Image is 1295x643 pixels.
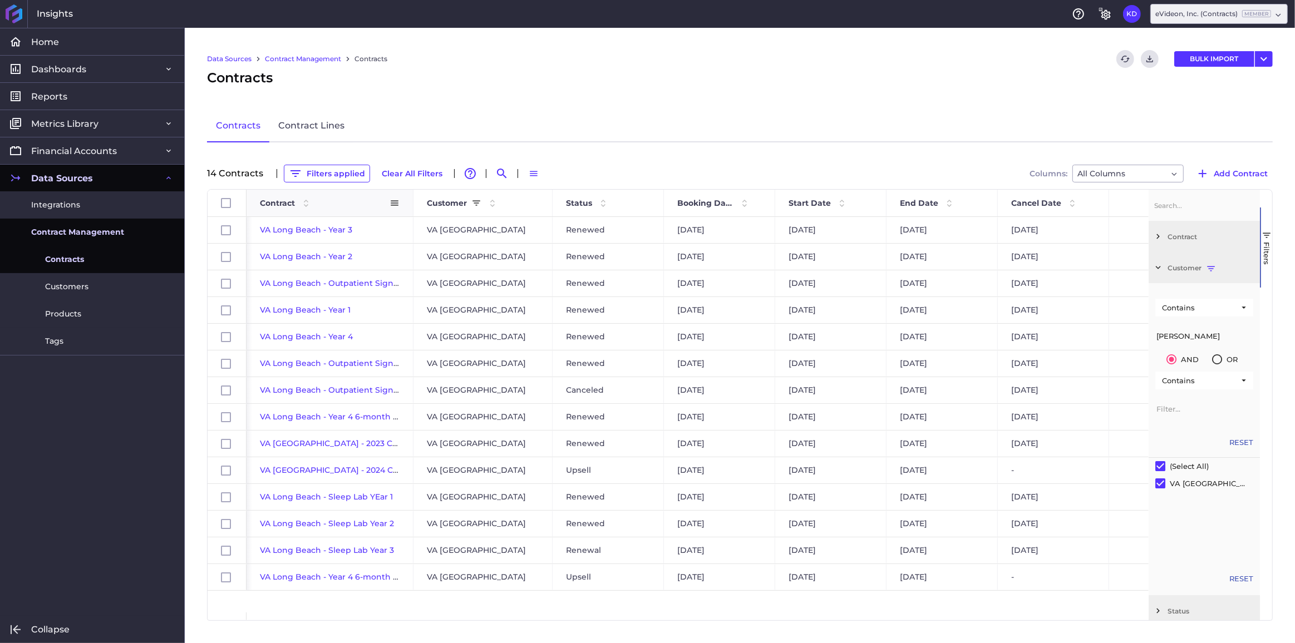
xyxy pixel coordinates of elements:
span: VA [GEOGRAPHIC_DATA] [427,404,526,429]
div: Press SPACE to select this row. [208,297,247,324]
div: [DATE] [887,457,998,483]
div: 14 Contract s [207,169,270,178]
button: Help [1070,5,1087,23]
a: VA Long Beach - Year 1 [260,305,351,315]
div: Press SPACE to select this row. [208,564,247,591]
div: [DATE] [664,511,775,537]
button: Add Contract [1191,165,1273,182]
div: [DATE] [998,217,1109,243]
div: Press SPACE to select this row. [208,350,247,377]
span: Products [45,308,81,320]
div: [DATE] [998,244,1109,270]
span: VA [GEOGRAPHIC_DATA] [427,244,526,269]
div: Status [1149,595,1260,626]
span: VA [GEOGRAPHIC_DATA] [427,378,526,403]
div: VA [GEOGRAPHIC_DATA] [1170,479,1249,488]
div: [DATE] [664,404,775,430]
div: [DATE] [775,484,887,510]
div: Press SPACE to select this row. [208,217,247,244]
div: [DATE] [998,324,1109,350]
div: [DATE] [887,564,998,590]
div: $13,378.33 [1109,564,1220,590]
a: VA Long Beach - Year 3 [260,225,352,235]
div: [DATE] [887,350,998,377]
div: [DATE] [664,484,775,510]
div: Renewed [553,270,664,296]
span: Collapse [31,624,70,635]
a: Contracts [207,110,269,142]
div: [DATE] [664,431,775,457]
div: [DATE] [775,537,887,563]
a: VA Long Beach - Outpatient Signage Year 1 [260,278,433,288]
a: VA Long Beach - Year 4 6-month Extension [DATE] [260,412,462,422]
button: Filters applied [284,165,370,182]
div: [DATE] [775,431,887,457]
div: [DATE] [664,350,775,377]
div: [DATE] [775,350,887,377]
span: Contract [1168,233,1255,241]
div: $225.00 [1109,511,1220,537]
div: [DATE] [998,377,1109,403]
a: VA Long Beach - Sleep Lab YEar 1 [260,492,393,502]
span: VA [GEOGRAPHIC_DATA] [427,431,526,456]
ins: Member [1242,10,1271,17]
button: General Settings [1096,5,1114,23]
div: Press SPACE to select this row. [208,377,247,404]
div: Press SPACE to select this row. [208,511,247,537]
div: Upsell [553,564,664,590]
div: Renewed [553,217,664,243]
div: Dropdown select [1150,4,1288,24]
span: Cancel Date [1011,198,1061,208]
div: $21,453.50 [1109,324,1220,350]
a: Contract Lines [269,110,353,142]
div: - [998,564,1109,590]
div: $3,825.00 [1109,244,1220,270]
a: VA [GEOGRAPHIC_DATA] - 2023 Content [260,438,420,448]
button: Search by [493,165,511,182]
div: [DATE] [887,404,998,430]
div: Renewed [553,324,664,350]
div: $1,750.00 [1109,270,1220,296]
span: Contracts [45,254,84,265]
div: Renewed [553,484,664,510]
div: Renewed [553,297,664,323]
div: $225.00 [1109,537,1220,563]
div: Contract [1149,221,1260,252]
span: VA [GEOGRAPHIC_DATA] [427,217,526,243]
span: VA [GEOGRAPHIC_DATA] [427,538,526,563]
div: Contains [1162,376,1239,385]
div: [DATE] [775,217,887,243]
div: [DATE] [664,270,775,296]
span: Booking Date [677,198,733,208]
div: Filtering operator [1155,299,1253,316]
span: Home [31,36,59,48]
a: Data Sources [207,54,252,64]
div: [DATE] [664,537,775,563]
span: Reports [31,91,67,102]
span: Customers [45,281,88,293]
span: VA [GEOGRAPHIC_DATA] [427,351,526,376]
div: Press SPACE to select this row. [208,537,247,564]
span: VA Long Beach - Year 4 [260,332,353,342]
div: [DATE] [664,297,775,323]
button: Reset [1229,573,1253,585]
span: VA [GEOGRAPHIC_DATA] [427,511,526,536]
span: VA [GEOGRAPHIC_DATA] [427,458,526,483]
div: Press SPACE to select this row. [208,484,247,511]
div: $1,750.00 [1109,350,1220,377]
div: [DATE] [664,564,775,590]
a: VA Long Beach - Sleep Lab Year 2 [260,518,394,528]
div: - [998,457,1109,483]
div: [DATE] [998,404,1109,430]
div: [DATE] [998,431,1109,457]
div: Filter List [1149,458,1260,492]
a: VA [GEOGRAPHIC_DATA] - 2024 Content [260,465,421,475]
div: [DATE] [998,270,1109,296]
span: VA Long Beach - Year 2 [260,251,352,261]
